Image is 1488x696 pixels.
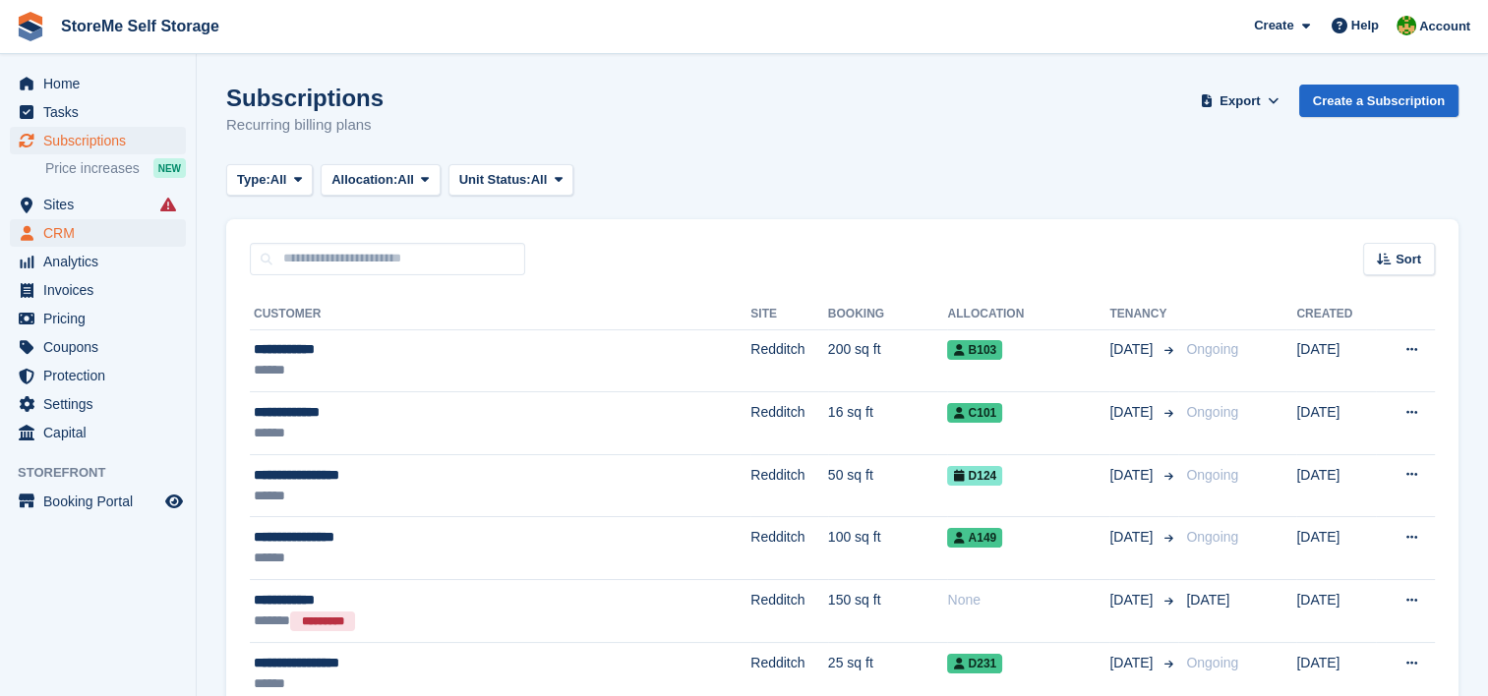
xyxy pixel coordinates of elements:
span: [DATE] [1109,590,1157,610]
a: menu [10,70,186,97]
span: [DATE] [1109,527,1157,548]
span: All [397,170,414,190]
a: Preview store [162,490,186,513]
span: Settings [43,390,161,418]
a: Create a Subscription [1299,85,1458,117]
i: Smart entry sync failures have occurred [160,197,176,212]
span: Price increases [45,159,140,178]
span: B103 [947,340,1002,360]
img: StorMe [1397,16,1416,35]
a: menu [10,127,186,154]
span: Pricing [43,305,161,332]
td: Redditch [750,454,828,517]
span: Sort [1396,250,1421,269]
th: Tenancy [1109,299,1178,330]
h1: Subscriptions [226,85,384,111]
span: Sites [43,191,161,218]
span: D231 [947,654,1002,673]
a: StoreMe Self Storage [53,10,227,42]
span: Unit Status: [459,170,531,190]
a: menu [10,333,186,361]
p: Recurring billing plans [226,114,384,137]
td: [DATE] [1296,580,1376,643]
td: [DATE] [1296,329,1376,392]
th: Allocation [947,299,1109,330]
span: Create [1254,16,1293,35]
td: Redditch [750,580,828,643]
th: Created [1296,299,1376,330]
span: [DATE] [1109,465,1157,486]
td: Redditch [750,329,828,392]
div: None [947,590,1109,610]
img: stora-icon-8386f47178a22dfd0bd8f6a31ec36ba5ce8667c1dd55bd0f319d3a0aa187defe.svg [16,12,45,41]
span: Protection [43,362,161,389]
span: Export [1220,91,1260,111]
td: 100 sq ft [828,517,948,580]
a: menu [10,248,186,275]
td: Redditch [750,392,828,455]
span: Account [1419,17,1470,36]
span: All [270,170,287,190]
button: Export [1197,85,1283,117]
th: Booking [828,299,948,330]
td: 150 sq ft [828,580,948,643]
span: Booking Portal [43,488,161,515]
span: Storefront [18,463,196,483]
span: Ongoing [1186,467,1238,483]
a: menu [10,219,186,247]
button: Unit Status: All [448,164,573,197]
span: [DATE] [1109,402,1157,423]
td: 16 sq ft [828,392,948,455]
a: menu [10,419,186,446]
a: menu [10,305,186,332]
td: [DATE] [1296,392,1376,455]
span: Ongoing [1186,529,1238,545]
th: Site [750,299,828,330]
span: C101 [947,403,1002,423]
span: Tasks [43,98,161,126]
span: All [531,170,548,190]
span: Subscriptions [43,127,161,154]
span: Ongoing [1186,341,1238,357]
a: menu [10,362,186,389]
a: menu [10,488,186,515]
span: Coupons [43,333,161,361]
span: CRM [43,219,161,247]
span: Allocation: [331,170,397,190]
span: A149 [947,528,1002,548]
span: Analytics [43,248,161,275]
span: [DATE] [1186,592,1229,608]
button: Type: All [226,164,313,197]
a: menu [10,191,186,218]
span: Home [43,70,161,97]
td: 50 sq ft [828,454,948,517]
span: Ongoing [1186,404,1238,420]
th: Customer [250,299,750,330]
td: [DATE] [1296,454,1376,517]
span: Invoices [43,276,161,304]
button: Allocation: All [321,164,441,197]
a: Price increases NEW [45,157,186,179]
td: Redditch [750,517,828,580]
a: menu [10,98,186,126]
a: menu [10,390,186,418]
span: [DATE] [1109,339,1157,360]
div: NEW [153,158,186,178]
td: [DATE] [1296,517,1376,580]
span: Ongoing [1186,655,1238,670]
span: Help [1351,16,1379,35]
span: Type: [237,170,270,190]
span: Capital [43,419,161,446]
span: [DATE] [1109,653,1157,673]
span: D124 [947,466,1002,486]
td: 200 sq ft [828,329,948,392]
a: menu [10,276,186,304]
